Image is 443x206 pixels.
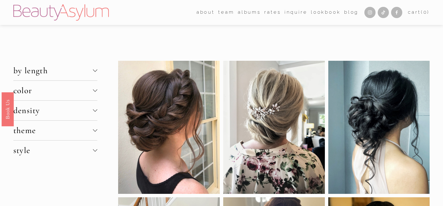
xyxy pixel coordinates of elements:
button: style [13,141,97,160]
a: 0 items in cart [408,8,430,17]
span: team [218,8,234,17]
a: Blog [344,8,358,17]
button: density [13,101,97,120]
span: ( ) [421,9,430,15]
a: TikTok [378,7,389,18]
button: theme [13,121,97,140]
a: Facebook [391,7,402,18]
img: Beauty Asylum | Bridal Hair &amp; Makeup Charlotte &amp; Atlanta [13,4,109,21]
a: Lookbook [311,8,341,17]
span: color [13,85,93,96]
a: folder dropdown [196,8,215,17]
a: Instagram [364,7,376,18]
span: style [13,145,93,156]
span: density [13,105,93,116]
a: Inquire [284,8,307,17]
span: theme [13,125,93,136]
span: 0 [423,9,427,15]
span: by length [13,65,93,76]
button: color [13,81,97,100]
span: about [196,8,215,17]
a: Rates [264,8,281,17]
a: Book Us [2,92,14,126]
a: folder dropdown [218,8,234,17]
button: by length [13,61,97,80]
a: albums [238,8,261,17]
